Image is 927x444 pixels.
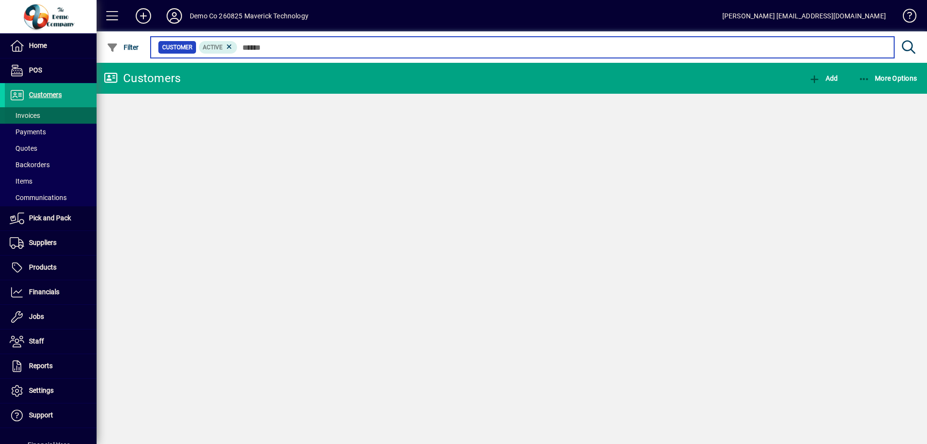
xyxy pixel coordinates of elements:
[10,128,46,136] span: Payments
[10,161,50,169] span: Backorders
[203,44,223,51] span: Active
[5,256,97,280] a: Products
[29,263,56,271] span: Products
[162,43,192,52] span: Customer
[5,206,97,230] a: Pick and Pack
[809,74,838,82] span: Add
[5,140,97,157] a: Quotes
[159,7,190,25] button: Profile
[5,189,97,206] a: Communications
[5,231,97,255] a: Suppliers
[104,39,141,56] button: Filter
[29,66,42,74] span: POS
[199,41,238,54] mat-chip: Activation Status: Active
[29,214,71,222] span: Pick and Pack
[5,58,97,83] a: POS
[806,70,840,87] button: Add
[29,362,53,370] span: Reports
[5,34,97,58] a: Home
[722,8,886,24] div: [PERSON_NAME] [EMAIL_ADDRESS][DOMAIN_NAME]
[5,403,97,428] a: Support
[5,157,97,173] a: Backorders
[10,177,32,185] span: Items
[10,112,40,119] span: Invoices
[29,239,56,246] span: Suppliers
[29,411,53,419] span: Support
[29,313,44,320] span: Jobs
[5,379,97,403] a: Settings
[190,8,309,24] div: Demo Co 260825 Maverick Technology
[104,71,181,86] div: Customers
[128,7,159,25] button: Add
[29,387,54,394] span: Settings
[107,43,139,51] span: Filter
[856,70,920,87] button: More Options
[29,337,44,345] span: Staff
[29,42,47,49] span: Home
[10,194,67,201] span: Communications
[5,354,97,378] a: Reports
[5,305,97,329] a: Jobs
[5,173,97,189] a: Items
[5,124,97,140] a: Payments
[10,144,37,152] span: Quotes
[5,280,97,304] a: Financials
[896,2,915,33] a: Knowledge Base
[29,91,62,99] span: Customers
[858,74,917,82] span: More Options
[5,107,97,124] a: Invoices
[5,329,97,354] a: Staff
[29,288,59,296] span: Financials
